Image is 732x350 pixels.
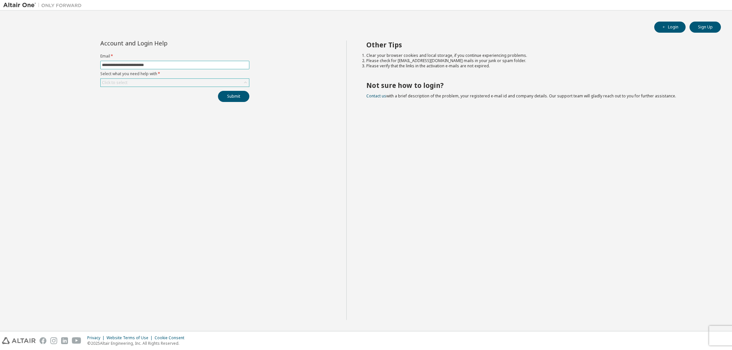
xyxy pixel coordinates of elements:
button: Login [654,22,686,33]
div: Website Terms of Use [107,335,155,341]
button: Submit [218,91,249,102]
button: Sign Up [690,22,721,33]
img: instagram.svg [50,337,57,344]
img: facebook.svg [40,337,46,344]
p: © 2025 Altair Engineering, Inc. All Rights Reserved. [87,341,188,346]
label: Email [100,54,249,59]
div: Privacy [87,335,107,341]
div: Click to select [101,79,249,87]
img: altair_logo.svg [2,337,36,344]
img: Altair One [3,2,85,8]
h2: Other Tips [366,41,709,49]
div: Click to select [102,80,127,85]
h2: Not sure how to login? [366,81,709,90]
img: youtube.svg [72,337,81,344]
div: Cookie Consent [155,335,188,341]
div: Account and Login Help [100,41,220,46]
li: Please verify that the links in the activation e-mails are not expired. [366,63,709,69]
li: Please check for [EMAIL_ADDRESS][DOMAIN_NAME] mails in your junk or spam folder. [366,58,709,63]
li: Clear your browser cookies and local storage, if you continue experiencing problems. [366,53,709,58]
img: linkedin.svg [61,337,68,344]
a: Contact us [366,93,386,99]
label: Select what you need help with [100,71,249,76]
span: with a brief description of the problem, your registered e-mail id and company details. Our suppo... [366,93,676,99]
